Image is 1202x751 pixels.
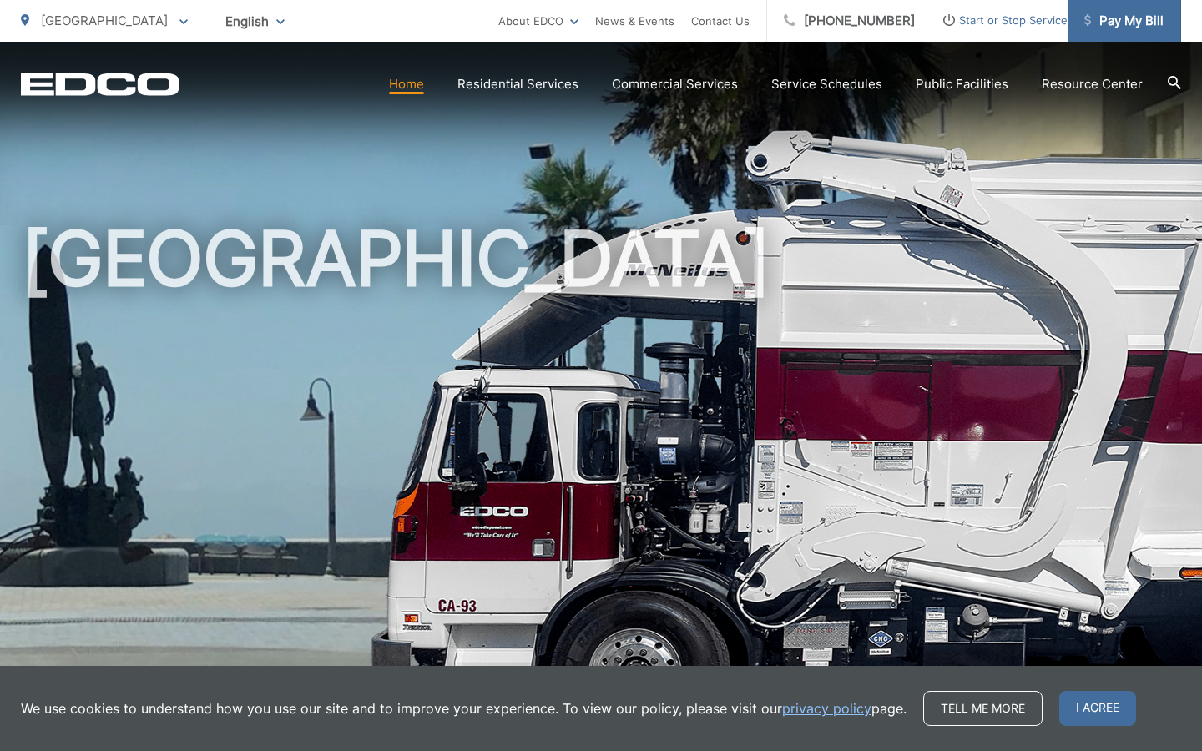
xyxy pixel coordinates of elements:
a: Public Facilities [916,74,1008,94]
a: Residential Services [457,74,578,94]
a: Contact Us [691,11,750,31]
span: Pay My Bill [1084,11,1164,31]
span: I agree [1059,691,1136,726]
a: privacy policy [782,698,871,718]
a: EDCD logo. Return to the homepage. [21,73,179,96]
span: [GEOGRAPHIC_DATA] [41,13,168,28]
span: English [213,7,297,36]
a: Resource Center [1042,74,1143,94]
a: News & Events [595,11,674,31]
a: Service Schedules [771,74,882,94]
a: About EDCO [498,11,578,31]
h1: [GEOGRAPHIC_DATA] [21,217,1181,745]
a: Home [389,74,424,94]
a: Tell me more [923,691,1043,726]
a: Commercial Services [612,74,738,94]
p: We use cookies to understand how you use our site and to improve your experience. To view our pol... [21,698,907,718]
